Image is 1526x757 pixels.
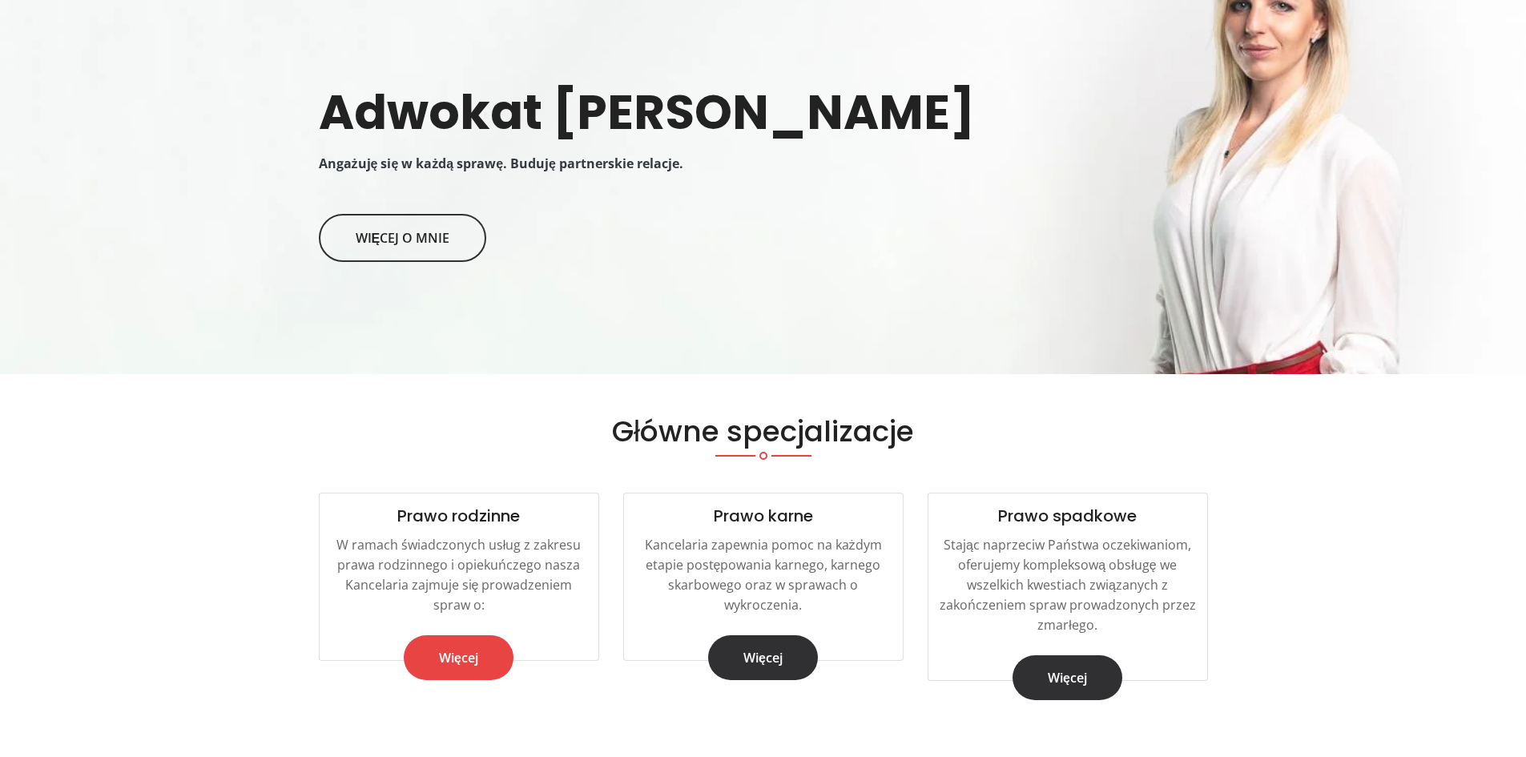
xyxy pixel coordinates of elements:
a: Więcej [1013,655,1122,700]
h1: Adwokat [PERSON_NAME] [319,83,1208,141]
h4: Prawo spadkowe [928,493,1207,525]
h4: Prawo karne [624,493,903,525]
a: Więcej [404,635,513,680]
a: Więcej o mnie [319,214,487,262]
p: Stając naprzeciw Państwa oczekiwaniom, oferujemy kompleksową obsługę we wszelkich kwestiach związ... [935,535,1201,635]
a: Więcej [708,635,818,680]
h2: Główne specjalizacje [319,414,1208,449]
p: W ramach świadczonych usług z zakresu prawa rodzinnego i opiekuńczego nasza Kancelaria zajmuje si... [326,535,592,615]
h4: Prawo rodzinne [320,493,598,525]
p: Angażuję się w każdą sprawę. Buduję partnerskie relacje. [319,154,1208,174]
p: Kancelaria zapewnia pomoc na każdym etapie postępowania karnego, karnego skarbowego oraz w sprawa... [630,535,896,615]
